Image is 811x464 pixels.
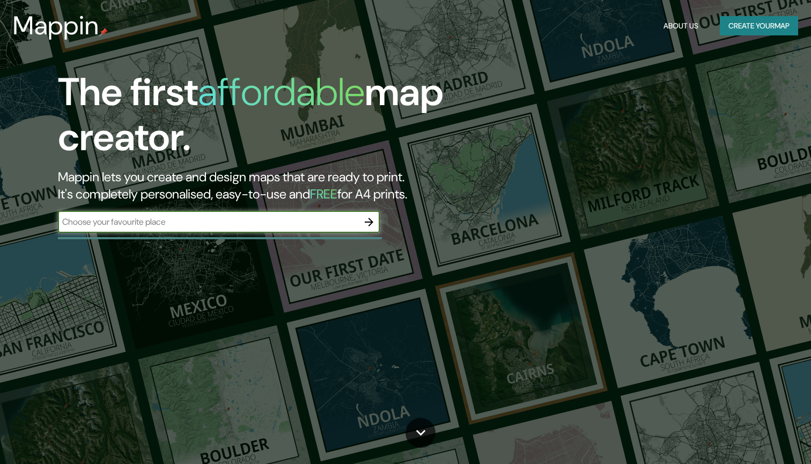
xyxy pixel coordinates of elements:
h1: The first map creator. [58,70,463,168]
button: Create yourmap [720,16,798,36]
input: Choose your favourite place [58,216,358,228]
button: About Us [659,16,703,36]
img: mappin-pin [99,28,108,36]
h3: Mappin [13,11,99,41]
h2: Mappin lets you create and design maps that are ready to print. It's completely personalised, eas... [58,168,463,203]
h1: affordable [198,67,365,117]
h5: FREE [310,186,337,202]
